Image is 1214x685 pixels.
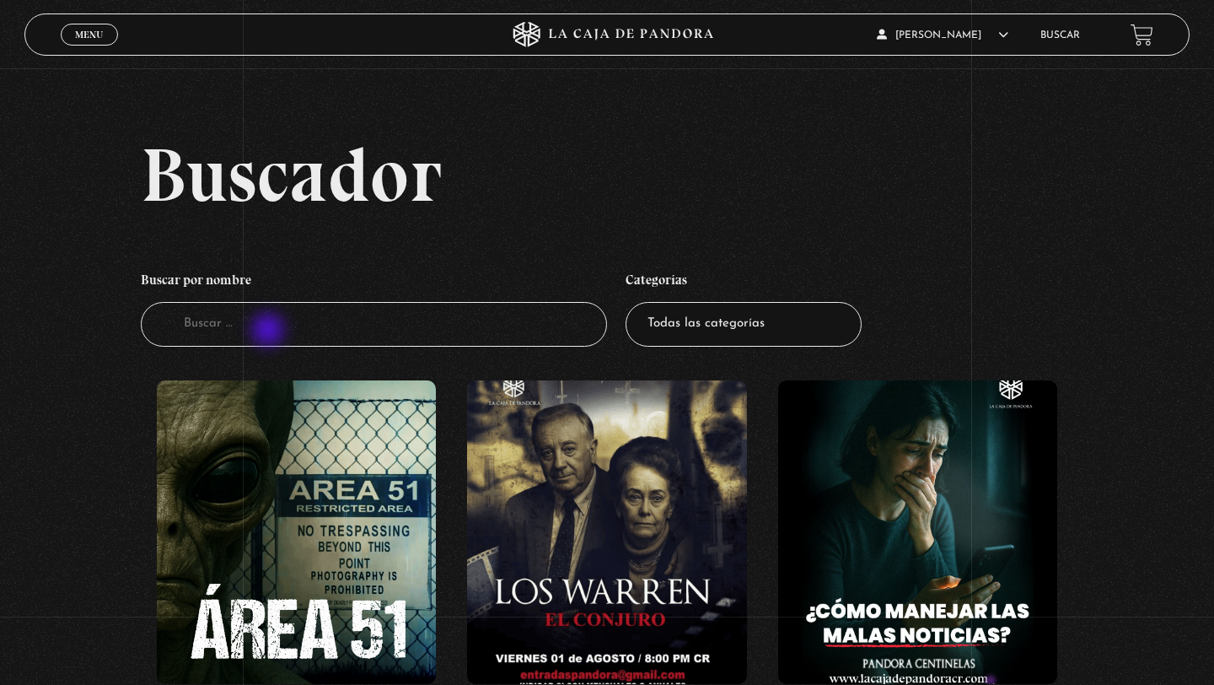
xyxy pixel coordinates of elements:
[141,263,607,302] h4: Buscar por nombre
[1040,30,1080,40] a: Buscar
[877,30,1008,40] span: [PERSON_NAME]
[75,30,103,40] span: Menu
[70,44,110,56] span: Cerrar
[1131,24,1153,46] a: View your shopping cart
[141,137,1190,213] h2: Buscador
[626,263,862,302] h4: Categorías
